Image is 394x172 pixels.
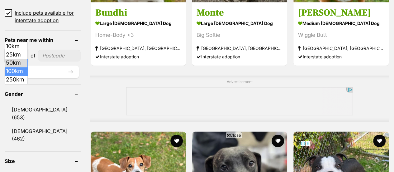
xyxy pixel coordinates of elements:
li: 10km [5,42,27,51]
div: Home-Body <3 [95,31,181,39]
div: Interstate adoption [298,52,384,61]
strong: large [DEMOGRAPHIC_DATA] Dog [197,19,282,28]
img: adc.png [45,0,49,5]
input: postcode [38,50,81,61]
h3: Monte [197,7,282,19]
iframe: Advertisement [126,87,353,115]
header: Pets near me within [5,37,81,43]
div: Interstate adoption [197,52,282,61]
button: favourite [373,135,386,147]
a: [DEMOGRAPHIC_DATA] (653) [5,103,81,124]
strong: medium [DEMOGRAPHIC_DATA] Dog [298,19,384,28]
div: Wiggle Butt [298,31,384,39]
li: 25km [5,51,27,59]
li: 250km [5,76,27,84]
strong: [GEOGRAPHIC_DATA], [GEOGRAPHIC_DATA] [298,44,384,52]
li: 100km [5,67,27,76]
a: Include pets available for interstate adoption [5,9,81,24]
h3: Bundhi [95,7,181,19]
a: [DEMOGRAPHIC_DATA] (462) [5,124,81,145]
strong: large [DEMOGRAPHIC_DATA] Dog [95,19,181,28]
div: Advertisement [90,76,389,121]
strong: [GEOGRAPHIC_DATA], [GEOGRAPHIC_DATA] [197,44,282,52]
header: Size [5,158,81,164]
span: of [31,52,36,59]
button: favourite [170,135,183,147]
header: Gender [5,91,81,97]
div: Interstate adoption [95,52,181,61]
a: Bundhi large [DEMOGRAPHIC_DATA] Dog Home-Body <3 [GEOGRAPHIC_DATA], [GEOGRAPHIC_DATA] Interstate ... [91,2,186,66]
strong: [GEOGRAPHIC_DATA], [GEOGRAPHIC_DATA] [95,44,181,52]
iframe: Advertisement [84,141,311,169]
div: Big Softie [197,31,282,39]
span: Include pets available for interstate adoption [15,9,81,24]
h3: [PERSON_NAME] [298,7,384,19]
span: Close [225,132,242,138]
a: [PERSON_NAME] medium [DEMOGRAPHIC_DATA] Dog Wiggle Butt [GEOGRAPHIC_DATA], [GEOGRAPHIC_DATA] Inte... [293,2,389,66]
a: Monte large [DEMOGRAPHIC_DATA] Dog Big Softie [GEOGRAPHIC_DATA], [GEOGRAPHIC_DATA] Interstate ado... [192,2,287,66]
li: 50km [5,59,27,67]
button: favourite [272,135,284,147]
button: Update [5,66,79,78]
